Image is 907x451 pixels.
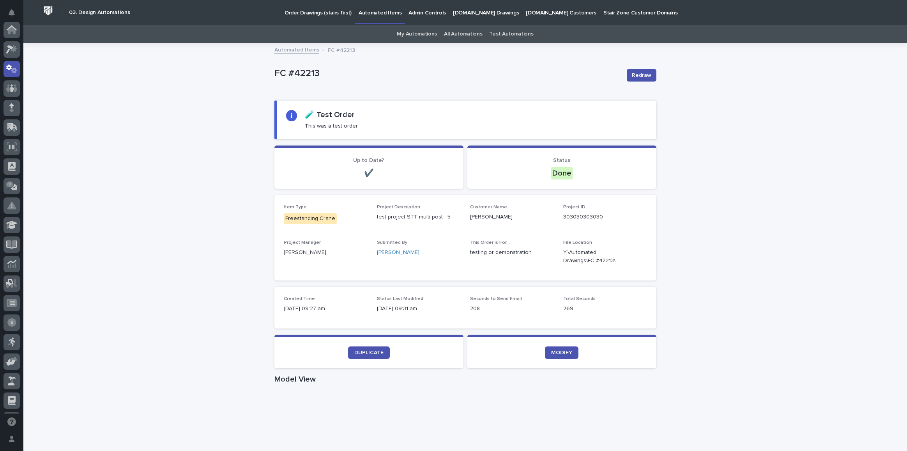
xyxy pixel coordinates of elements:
[551,167,573,179] div: Done
[284,169,454,178] p: ✔️
[284,297,315,301] span: Created Time
[274,375,656,384] h1: Model View
[305,110,355,119] h2: 🧪 Test Order
[551,350,572,355] span: MODIFY
[284,213,337,224] div: Freestanding Crane
[348,346,390,359] a: DUPLICATE
[274,45,319,54] a: Automated Items
[284,305,368,313] p: [DATE] 09:27 am
[563,249,628,265] : Y:\Automated Drawings\FC #42213\
[284,249,368,257] p: [PERSON_NAME]
[377,249,419,257] a: [PERSON_NAME]
[444,25,482,43] a: All Automations
[4,414,20,430] button: Open support chat
[470,305,554,313] p: 208
[4,5,20,21] button: Notifications
[284,205,307,210] span: Item Type
[470,249,554,257] p: testing or demonstration
[41,4,55,18] img: Workspace Logo
[284,240,321,245] span: Project Manager
[274,68,621,79] p: FC #42213
[377,297,423,301] span: Status Last Modified
[354,350,384,355] span: DUPLICATE
[10,9,20,22] div: Notifications
[563,305,647,313] p: 269
[563,213,647,221] p: 303030303030
[553,158,570,163] span: Status
[377,240,407,245] span: Submitted By
[69,9,130,16] h2: 03. Design Automations
[470,240,510,245] span: This Order is For...
[328,45,355,54] p: FC #42213
[470,297,522,301] span: Seconds to Send Email
[397,25,437,43] a: My Automations
[377,305,461,313] p: [DATE] 09:31 am
[377,205,420,210] span: Project Description
[545,346,578,359] a: MODIFY
[632,71,651,79] span: Redraw
[627,69,656,82] button: Redraw
[470,205,507,210] span: Customer Name
[563,240,592,245] span: File Location
[563,205,585,210] span: Project ID
[489,25,533,43] a: Test Automations
[563,297,596,301] span: Total Seconds
[377,213,461,221] p: test project STT multi post - 5
[470,213,554,221] p: [PERSON_NAME]
[353,158,384,163] span: Up to Date?
[305,123,359,130] p: This was a test order.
